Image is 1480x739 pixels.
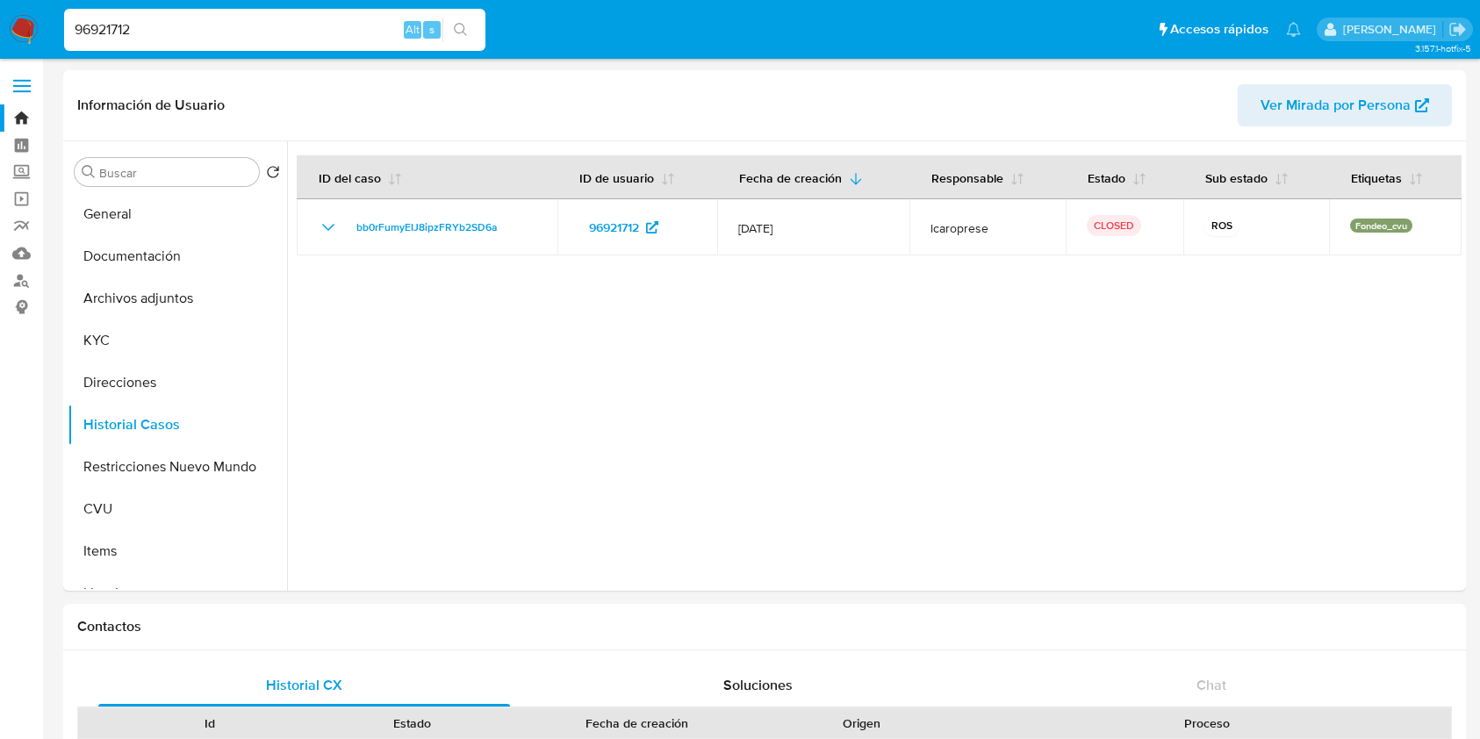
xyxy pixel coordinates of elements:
[77,97,225,114] h1: Información de Usuario
[772,714,951,732] div: Origen
[68,404,287,446] button: Historial Casos
[1196,675,1226,695] span: Chat
[64,18,485,41] input: Buscar usuario o caso...
[1343,21,1442,38] p: patricia.mayol@mercadolibre.com
[1170,20,1268,39] span: Accesos rápidos
[1261,84,1411,126] span: Ver Mirada por Persona
[68,235,287,277] button: Documentación
[68,319,287,362] button: KYC
[442,18,478,42] button: search-icon
[68,530,287,572] button: Items
[324,714,502,732] div: Estado
[723,675,793,695] span: Soluciones
[266,165,280,184] button: Volver al orden por defecto
[68,488,287,530] button: CVU
[406,21,420,38] span: Alt
[99,165,252,181] input: Buscar
[121,714,299,732] div: Id
[526,714,748,732] div: Fecha de creación
[1448,20,1467,39] a: Salir
[82,165,96,179] button: Buscar
[1286,22,1301,37] a: Notificaciones
[77,618,1452,635] h1: Contactos
[68,446,287,488] button: Restricciones Nuevo Mundo
[68,277,287,319] button: Archivos adjuntos
[266,675,342,695] span: Historial CX
[429,21,435,38] span: s
[975,714,1439,732] div: Proceso
[68,362,287,404] button: Direcciones
[1238,84,1452,126] button: Ver Mirada por Persona
[68,572,287,614] button: Lista Interna
[68,193,287,235] button: General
